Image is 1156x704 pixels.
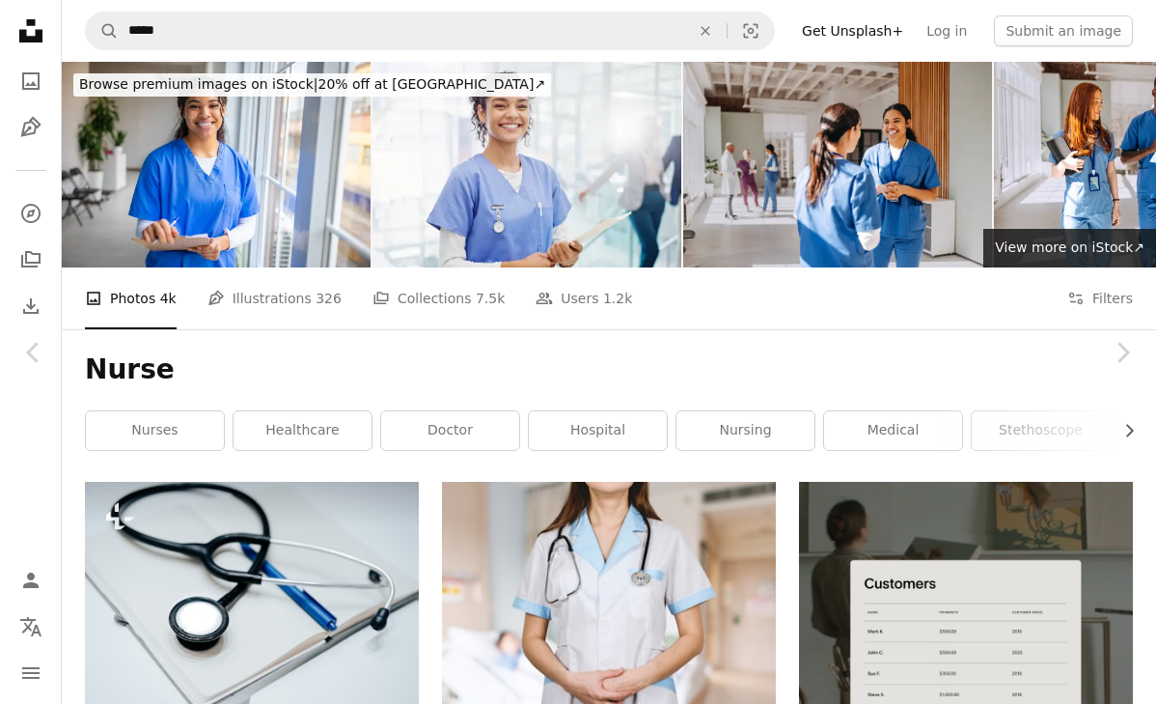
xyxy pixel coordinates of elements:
a: nursing [676,411,814,450]
a: doctor [381,411,519,450]
form: Find visuals sitewide [85,12,775,50]
img: Smiling female nurse in scrubs takes notes while standing in a hospital waiting room during a bus... [62,62,371,268]
a: nurses [86,411,224,450]
a: stethoscope [972,411,1110,450]
button: Search Unsplash [86,13,119,49]
button: Menu [12,654,50,692]
a: hospital [529,411,667,450]
a: Explore [12,194,50,233]
span: 1.2k [603,288,632,309]
a: Collections 7.5k [372,268,505,329]
button: Submit an image [994,15,1133,46]
h1: Nurse [85,352,1133,387]
a: Collections [12,240,50,279]
a: Users 1.2k [536,268,632,329]
span: 7.5k [476,288,505,309]
a: View more on iStock↗ [983,229,1156,268]
a: Illustrations 326 [207,268,342,329]
button: Visual search [728,13,774,49]
a: healthcare [234,411,372,450]
span: Browse premium images on iStock | [79,76,317,92]
a: Illustrations [12,108,50,147]
button: Filters [1067,268,1133,329]
button: Clear [684,13,727,49]
a: Get Unsplash+ [790,15,915,46]
a: Log in / Sign up [12,561,50,600]
a: medical [824,411,962,450]
a: Browse premium images on iStock|20% off at [GEOGRAPHIC_DATA]↗ [62,62,563,108]
span: 326 [316,288,342,309]
img: Healthcare, portrait and nurse in hospital with document, public service and confident. Woman, me... [372,62,681,268]
a: Photos [12,62,50,100]
a: Log in [915,15,978,46]
img: Two female doctors discussing work together at hospital corridor [683,62,992,268]
a: woman in white button up shirt and blue stethoscope [442,597,776,614]
span: 20% off at [GEOGRAPHIC_DATA] ↗ [79,76,545,92]
span: View more on iStock ↗ [995,239,1144,255]
a: Next [1088,260,1156,445]
a: a book with a stethoscope on top of it [85,584,419,602]
button: Language [12,607,50,646]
